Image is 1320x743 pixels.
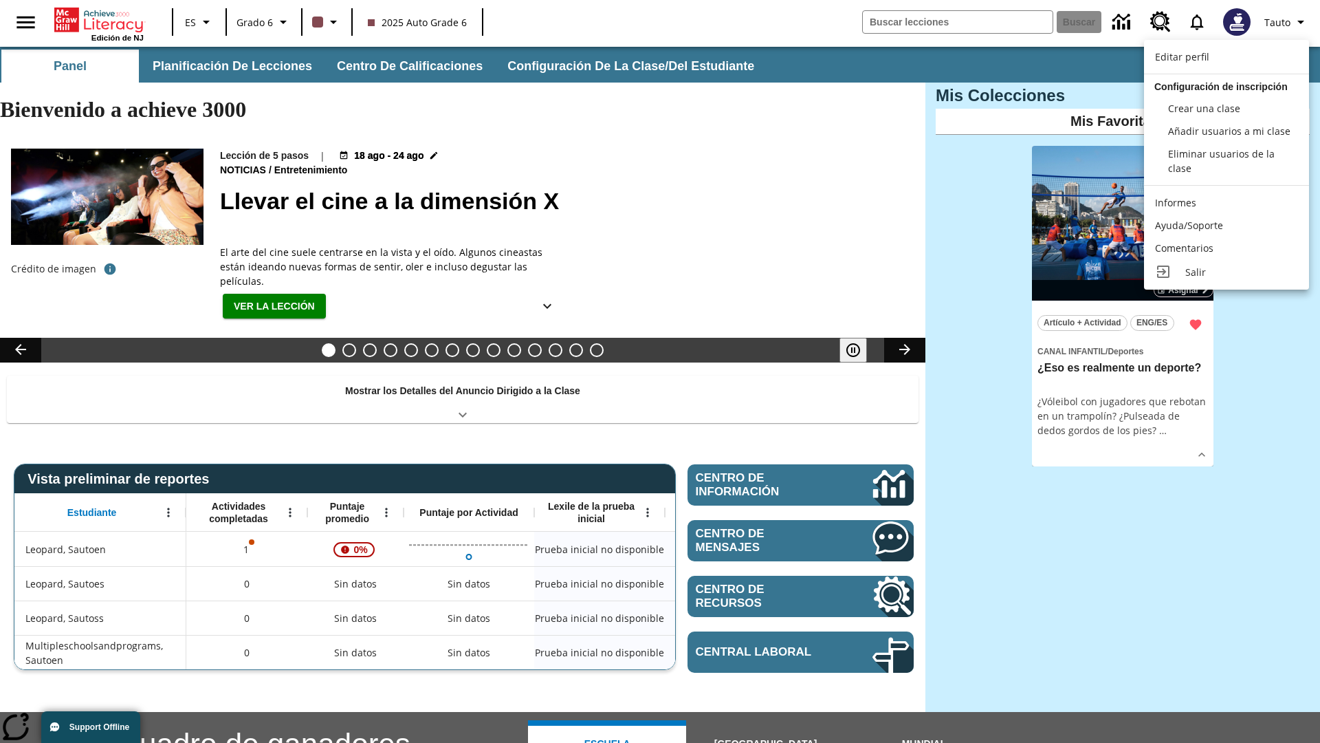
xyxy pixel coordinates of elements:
span: Crear una clase [1168,102,1240,115]
span: Salir [1185,266,1206,279]
span: Informes [1155,196,1196,209]
span: Editar perfil [1155,50,1209,63]
span: Comentarios [1155,241,1213,255]
span: Añadir usuarios a mi clase [1168,125,1290,138]
span: Configuración de inscripción [1154,81,1288,92]
span: Ayuda/Soporte [1155,219,1223,232]
span: Eliminar usuarios de la clase [1168,147,1275,175]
